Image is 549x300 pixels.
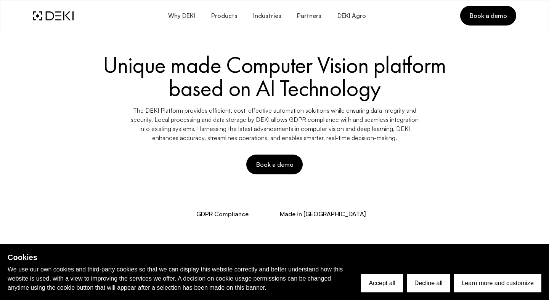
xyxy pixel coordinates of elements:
[168,12,195,19] span: Why DEKI
[329,7,373,25] a: DEKI Agro
[126,106,423,142] p: The DEKI Platform provides efficient, cost-effective automation solutions while ensuring data int...
[460,6,516,26] a: Book a demo
[407,274,450,292] button: Decline all
[210,12,237,19] span: Products
[203,7,245,25] button: Products
[337,12,366,19] span: DEKI Agro
[253,12,281,19] span: Industries
[454,274,541,292] button: Learn more and customize
[297,12,321,19] span: Partners
[469,11,507,20] span: Book a demo
[33,53,516,100] h1: Unique made Computer Vision platform based on AI Technology
[196,209,249,219] span: GDPR Compliance
[280,209,366,219] span: Made in [GEOGRAPHIC_DATA]
[289,7,329,25] a: Partners
[8,252,351,263] h2: Cookies
[160,7,203,25] button: Why DEKI
[246,155,302,174] button: Book a demo
[33,11,74,21] img: DEKI Logo
[361,274,403,292] button: Accept all
[245,7,289,25] button: Industries
[255,160,293,169] span: Book a demo
[8,265,351,292] p: We use our own cookies and third-party cookies so that we can display this website correctly and ...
